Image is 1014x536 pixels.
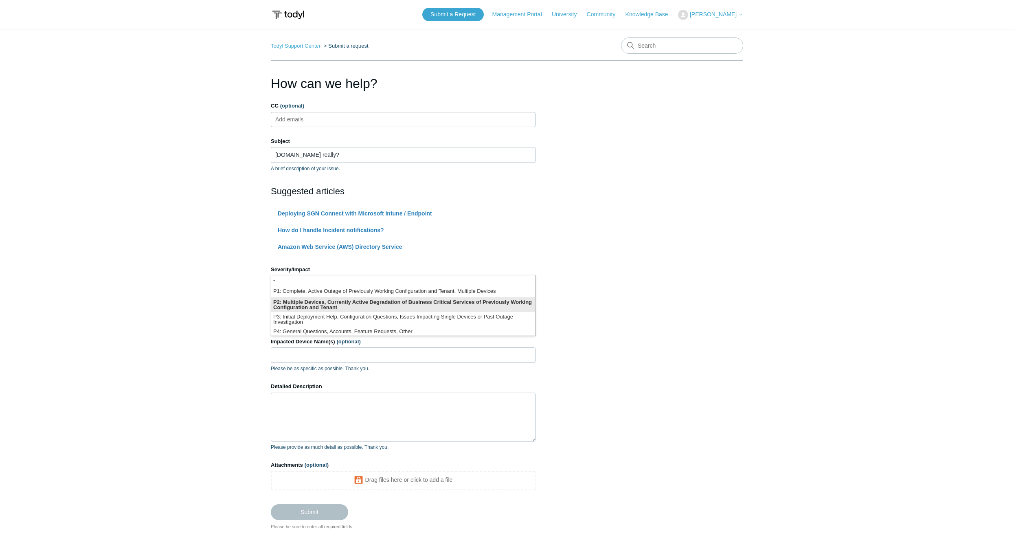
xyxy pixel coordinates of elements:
li: P3: Initial Deployment Help, Configuration Questions, Issues Impacting Single Devices or Past Out... [271,312,535,327]
a: Amazon Web Service (AWS) Directory Service [278,244,402,250]
div: Please be sure to enter all required fields. [271,523,536,530]
a: Deploying SGN Connect with Microsoft Intune / Endpoint [278,210,432,217]
input: Submit [271,504,348,520]
li: Todyl Support Center [271,43,322,49]
input: Add emails [272,113,321,125]
p: Please provide as much detail as possible. Thank you. [271,444,536,451]
li: Submit a request [322,43,369,49]
li: P2: Multiple Devices, Currently Active Degradation of Business Critical Services of Previously Wo... [271,297,535,312]
label: Severity/Impact [271,266,536,274]
label: Impacted Device Name(s) [271,338,536,346]
span: (optional) [280,103,304,109]
a: University [552,10,585,19]
a: Community [587,10,624,19]
h2: Suggested articles [271,185,536,198]
input: Search [621,37,743,54]
img: Todyl Support Center Help Center home page [271,7,305,22]
a: Todyl Support Center [271,43,320,49]
span: [PERSON_NAME] [690,11,737,18]
label: CC [271,102,536,110]
li: - [271,275,535,286]
span: (optional) [305,462,329,468]
li: P1: Complete, Active Outage of Previously Working Configuration and Tenant, Multiple Devices [271,286,535,297]
label: Detailed Description [271,382,536,391]
li: P4: General Questions, Accounts, Feature Requests, Other [271,327,535,338]
button: [PERSON_NAME] [678,10,743,20]
p: Please be as specific as possible. Thank you. [271,365,536,372]
p: A brief description of your issue. [271,165,536,172]
label: Subject [271,137,536,145]
a: Knowledge Base [626,10,676,19]
a: Management Portal [492,10,550,19]
a: Submit a Request [422,8,484,21]
h1: How can we help? [271,74,536,93]
label: Attachments [271,461,536,469]
a: How do I handle Incident notifications? [278,227,384,233]
span: (optional) [337,338,361,345]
